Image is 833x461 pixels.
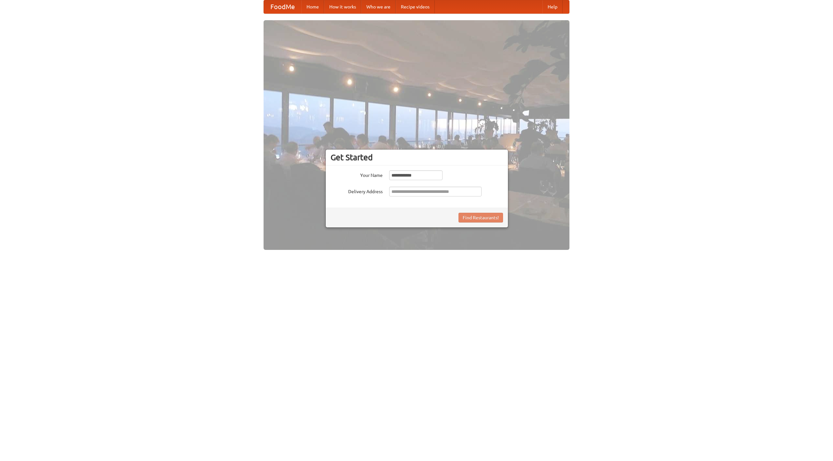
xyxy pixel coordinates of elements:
a: How it works [324,0,361,13]
a: Home [301,0,324,13]
a: Who we are [361,0,396,13]
a: FoodMe [264,0,301,13]
label: Delivery Address [331,187,383,195]
label: Your Name [331,170,383,179]
button: Find Restaurants! [458,213,503,223]
h3: Get Started [331,152,503,162]
a: Help [542,0,563,13]
a: Recipe videos [396,0,435,13]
